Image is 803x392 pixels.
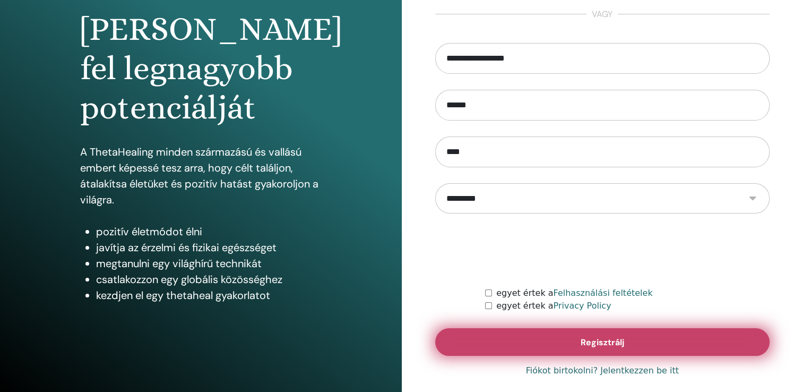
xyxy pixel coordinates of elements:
[96,240,321,255] li: javítja az érzelmi és fizikai egészséget
[435,328,770,356] button: Regisztrálj
[553,288,652,298] a: Felhasználási feltételek
[586,8,618,21] span: vagy
[96,255,321,271] li: megtanulni egy világhírű technikát
[526,364,679,377] a: Fiókot birtokolni? Jelentkezzen be itt
[581,337,624,348] span: Regisztrálj
[496,287,652,300] label: egyet értek a
[522,229,683,271] iframe: reCAPTCHA
[553,301,611,311] a: Privacy Policy
[80,144,321,208] p: A ThetaHealing minden származású és vallású embert képessé tesz arra, hogy célt találjon, átalakí...
[96,287,321,303] li: kezdjen el egy thetaheal gyakorlatot
[496,300,611,312] label: egyet értek a
[80,10,321,128] h1: [PERSON_NAME] fel legnagyobb potenciálját
[96,271,321,287] li: csatlakozzon egy globális közösséghez
[96,224,321,240] li: pozitív életmódot élni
